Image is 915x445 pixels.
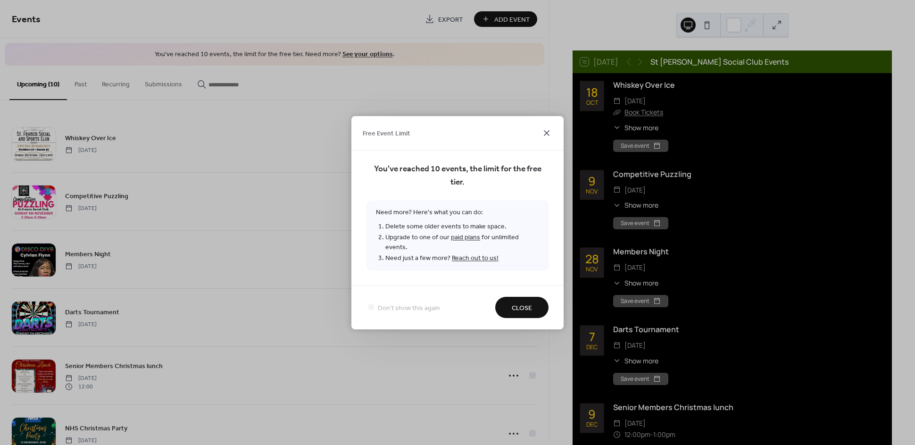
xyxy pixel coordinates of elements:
li: Need just a few more? [385,252,539,263]
span: Need more? Here's what you can do: [366,200,549,270]
a: Reach out to us! [452,252,499,264]
li: Upgrade to one of our for unlimited events. [385,232,539,252]
span: Don't show this again [378,303,440,313]
span: You've reached 10 events, the limit for the free tier. [366,162,549,189]
span: Free Event Limit [363,129,410,139]
button: Close [495,297,549,318]
a: paid plans [451,231,480,243]
li: Delete some older events to make space. [385,221,539,232]
span: Close [512,303,532,313]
